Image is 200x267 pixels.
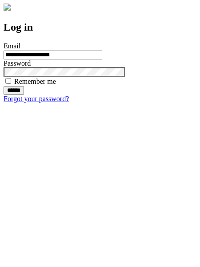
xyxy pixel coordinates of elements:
label: Password [4,59,31,67]
img: logo-4e3dc11c47720685a147b03b5a06dd966a58ff35d612b21f08c02c0306f2b779.png [4,4,11,11]
h2: Log in [4,21,196,33]
label: Email [4,42,20,50]
label: Remember me [14,78,56,85]
a: Forgot your password? [4,95,69,102]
